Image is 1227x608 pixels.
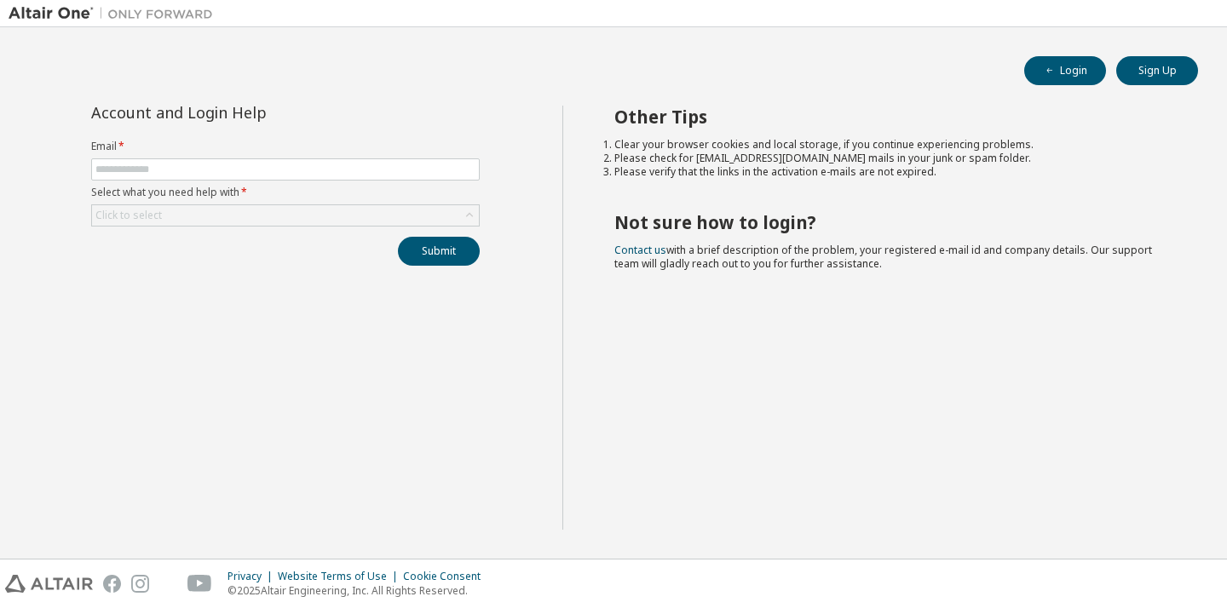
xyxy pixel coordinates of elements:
button: Submit [398,237,480,266]
div: Click to select [92,205,479,226]
button: Login [1024,56,1106,85]
img: facebook.svg [103,575,121,593]
h2: Other Tips [614,106,1168,128]
div: Privacy [228,570,278,583]
a: Contact us [614,243,666,257]
img: Altair One [9,5,222,22]
label: Email [91,140,480,153]
span: with a brief description of the problem, your registered e-mail id and company details. Our suppo... [614,243,1152,271]
div: Cookie Consent [403,570,491,583]
li: Please check for [EMAIL_ADDRESS][DOMAIN_NAME] mails in your junk or spam folder. [614,152,1168,165]
label: Select what you need help with [91,186,480,199]
p: © 2025 Altair Engineering, Inc. All Rights Reserved. [228,583,491,598]
img: altair_logo.svg [5,575,93,593]
div: Click to select [95,209,162,222]
img: youtube.svg [187,575,212,593]
button: Sign Up [1116,56,1198,85]
img: instagram.svg [131,575,149,593]
h2: Not sure how to login? [614,211,1168,233]
div: Website Terms of Use [278,570,403,583]
div: Account and Login Help [91,106,402,119]
li: Clear your browser cookies and local storage, if you continue experiencing problems. [614,138,1168,152]
li: Please verify that the links in the activation e-mails are not expired. [614,165,1168,179]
